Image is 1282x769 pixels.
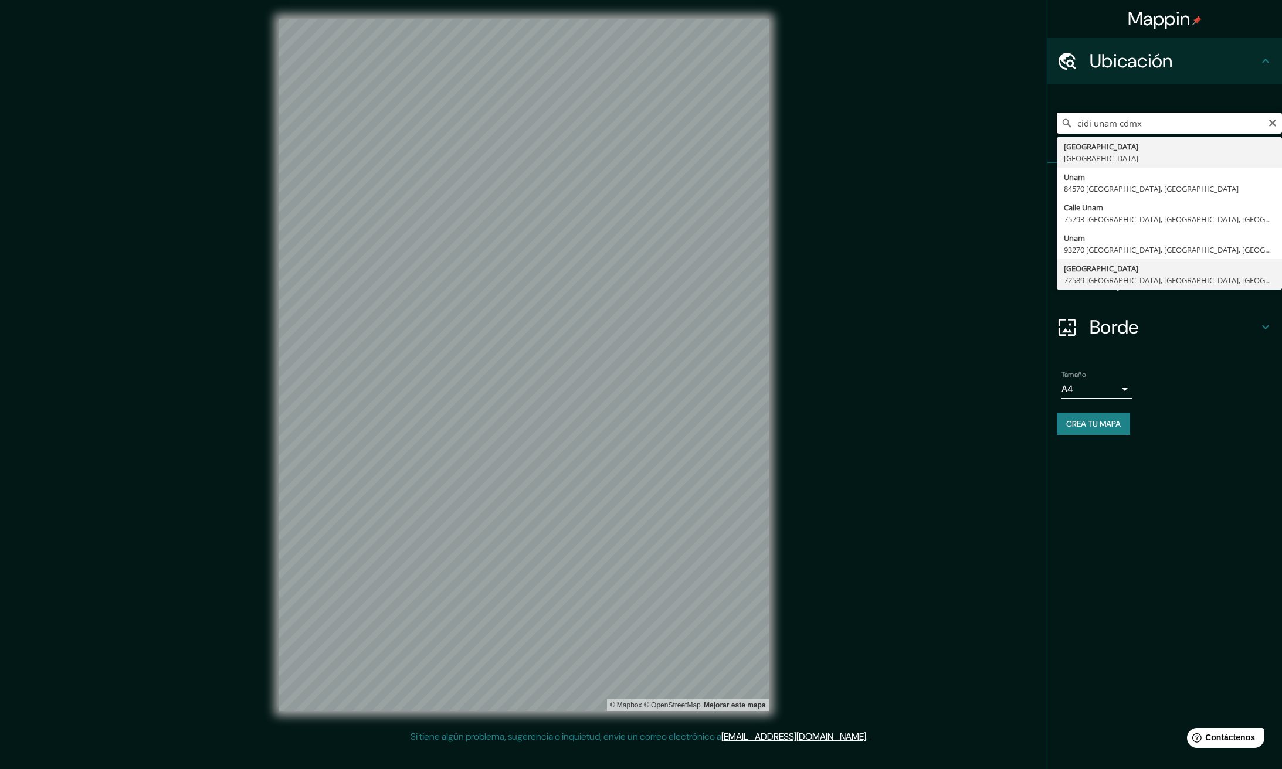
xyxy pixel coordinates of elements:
font: Si tiene algún problema, sugerencia o inquietud, envíe un correo electrónico a [411,730,721,743]
font: © OpenStreetMap [644,701,701,709]
font: [GEOGRAPHIC_DATA] [1064,263,1138,274]
font: Mejorar este mapa [704,701,765,709]
input: Elige tu ciudad o zona [1057,113,1282,134]
font: . [870,730,872,743]
font: © Mapbox [610,701,642,709]
font: Unam [1064,233,1085,243]
font: . [866,730,868,743]
canvas: Mapa [279,19,769,711]
font: Borde [1090,315,1139,339]
font: 84570 [GEOGRAPHIC_DATA], [GEOGRAPHIC_DATA] [1064,183,1239,194]
font: A4 [1061,383,1073,395]
a: Mapa de OpenStreet [644,701,701,709]
iframe: Lanzador de widgets de ayuda [1178,723,1269,756]
button: Claro [1268,117,1277,128]
a: [EMAIL_ADDRESS][DOMAIN_NAME] [721,730,866,743]
a: Comentarios sobre el mapa [704,701,765,709]
div: Borde [1047,304,1282,351]
font: Mappin [1128,6,1191,31]
div: Estilo [1047,210,1282,257]
font: [GEOGRAPHIC_DATA] [1064,153,1138,164]
font: Tamaño [1061,370,1086,379]
button: Crea tu mapa [1057,413,1130,435]
div: Ubicación [1047,38,1282,84]
font: Unam [1064,172,1085,182]
div: Patas [1047,163,1282,210]
font: . [868,730,870,743]
font: Calle Unam [1064,202,1103,213]
font: [GEOGRAPHIC_DATA] [1064,141,1138,152]
font: Crea tu mapa [1066,418,1121,429]
div: A4 [1061,380,1132,399]
img: pin-icon.png [1192,16,1202,25]
font: Ubicación [1090,49,1173,73]
div: Disposición [1047,257,1282,304]
a: Mapbox [610,701,642,709]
